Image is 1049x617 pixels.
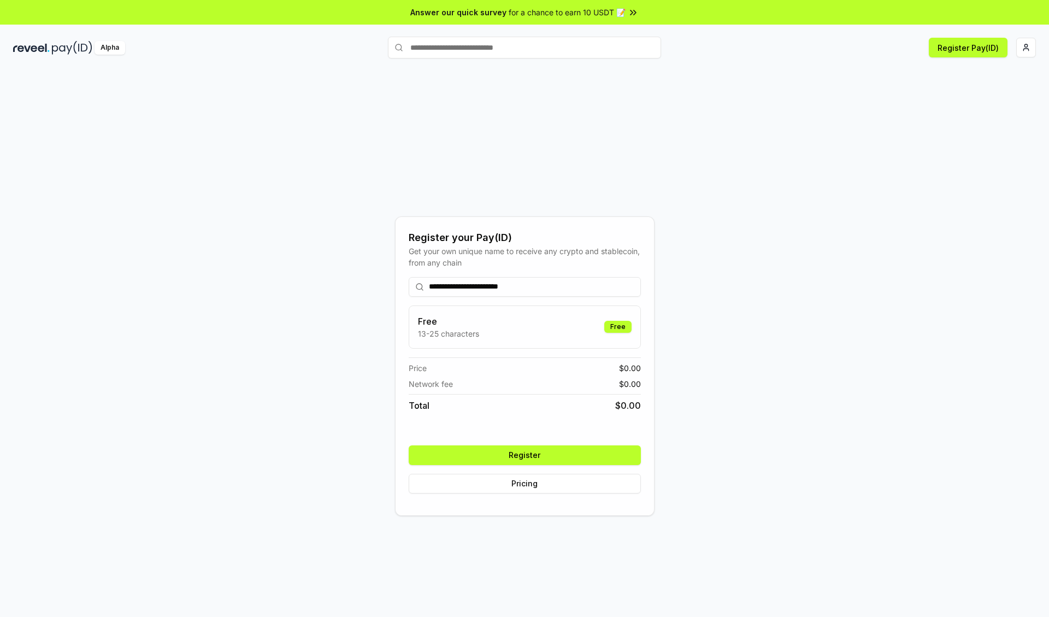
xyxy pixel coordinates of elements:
[409,245,641,268] div: Get your own unique name to receive any crypto and stablecoin, from any chain
[604,321,632,333] div: Free
[52,41,92,55] img: pay_id
[13,41,50,55] img: reveel_dark
[615,399,641,412] span: $ 0.00
[409,474,641,493] button: Pricing
[409,399,429,412] span: Total
[418,315,479,328] h3: Free
[929,38,1007,57] button: Register Pay(ID)
[418,328,479,339] p: 13-25 characters
[409,362,427,374] span: Price
[409,230,641,245] div: Register your Pay(ID)
[409,445,641,465] button: Register
[509,7,626,18] span: for a chance to earn 10 USDT 📝
[619,378,641,390] span: $ 0.00
[410,7,506,18] span: Answer our quick survey
[95,41,125,55] div: Alpha
[619,362,641,374] span: $ 0.00
[409,378,453,390] span: Network fee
